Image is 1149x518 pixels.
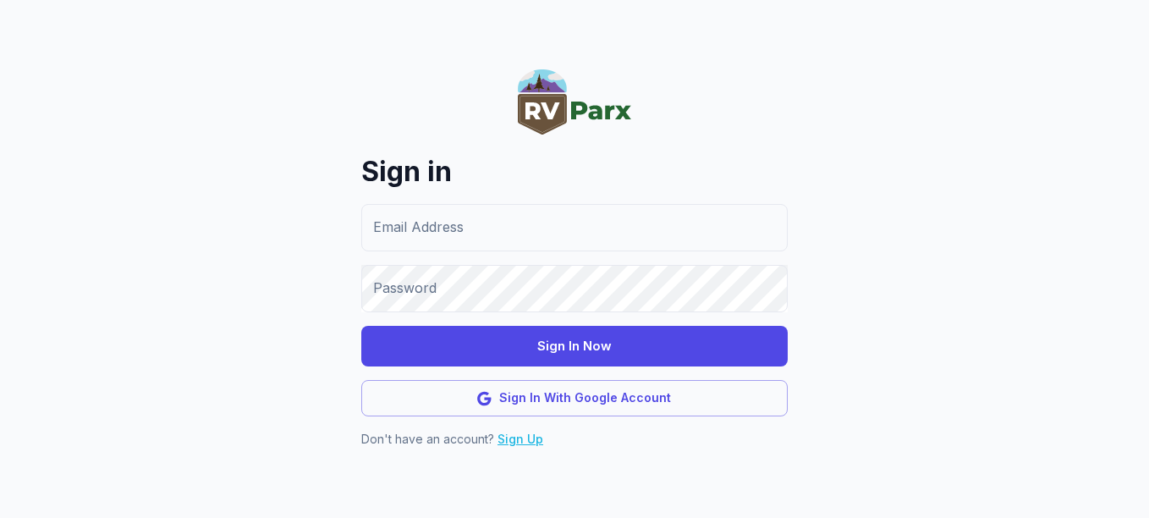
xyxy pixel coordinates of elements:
a: Sign Up [498,432,543,446]
button: Sign In Now [361,326,788,366]
h4: Sign in [361,153,788,190]
img: RVParx.com [518,69,631,135]
button: Sign In With Google Account [361,380,788,416]
p: Don't have an account? [361,430,788,449]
